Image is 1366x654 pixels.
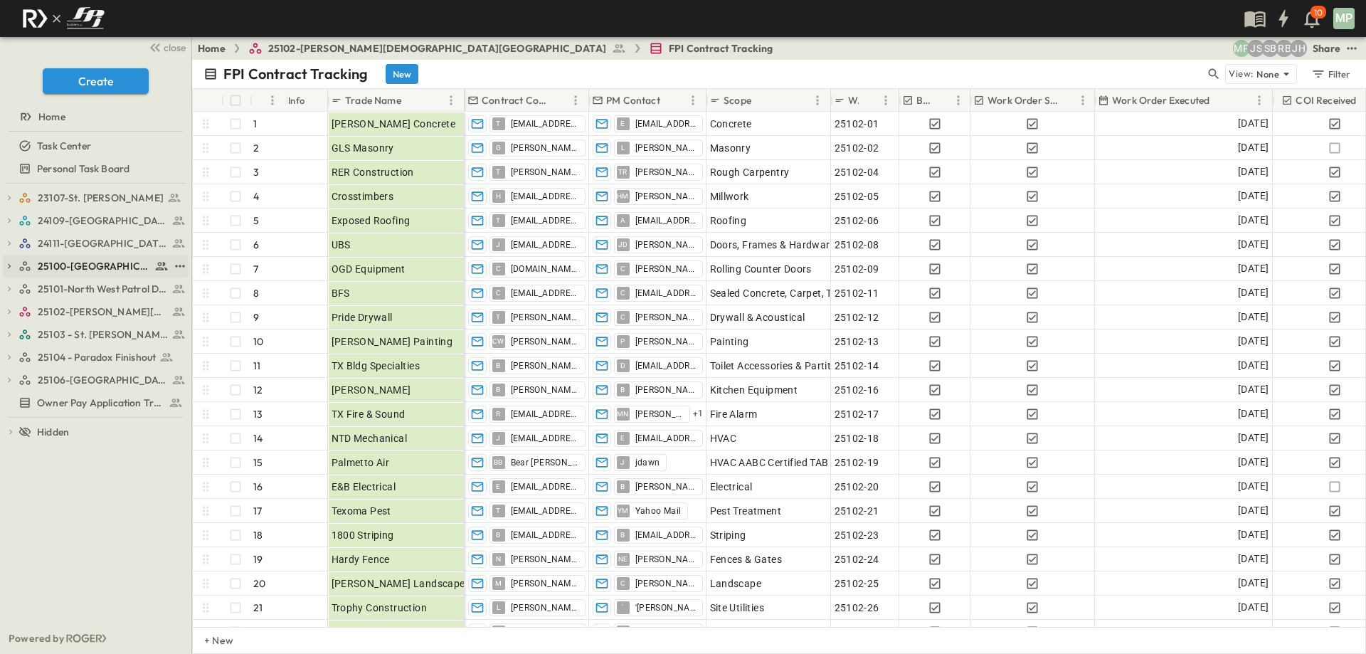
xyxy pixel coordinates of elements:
span: [PERSON_NAME][EMAIL_ADDRESS][PERSON_NAME][DOMAIN_NAME] [511,360,579,371]
p: COI Received [1296,93,1356,107]
span: '[PERSON_NAME]' [635,602,697,613]
span: [DATE] [1238,212,1269,228]
div: Jose Hurtado (jhurtado@fpibuilders.com) [1290,40,1307,57]
span: Pest Treatment [710,504,782,518]
span: [PERSON_NAME][EMAIL_ADDRESS][DOMAIN_NAME] [511,602,579,613]
span: 25102-07 [835,625,879,639]
div: Owner Pay Application Trackingtest [3,391,189,414]
p: PM Contact [606,93,660,107]
span: 25103 - St. [PERSON_NAME] Phase 2 [38,327,168,342]
span: [PERSON_NAME] [635,239,697,250]
span: NE [618,559,628,559]
button: Sort [663,93,679,108]
span: [DATE] [1238,333,1269,349]
div: Monica Pruteanu (mpruteanu@fpibuilders.com) [1233,40,1250,57]
span: B [620,389,625,390]
button: Menu [567,92,584,109]
a: 25103 - St. [PERSON_NAME] Phase 2 [18,325,186,344]
nav: breadcrumbs [198,41,781,56]
span: 24109-St. Teresa of Calcutta Parish Hall [38,213,168,228]
span: [PERSON_NAME] [635,312,697,323]
span: [DATE] [1238,599,1269,616]
span: 25102-19 [835,455,879,470]
a: 25106-St. Andrews Parking Lot [18,370,186,390]
a: FPI Contract Tracking [649,41,773,56]
span: close [164,41,186,55]
span: C [496,292,501,293]
a: 25102-Christ The Redeemer Anglican Church [18,302,186,322]
span: C [620,268,625,269]
span: [EMAIL_ADDRESS][DOMAIN_NAME] [511,481,579,492]
span: Damp Proofing & Sealants [710,625,833,639]
span: D [620,365,625,366]
span: Personal Task Board [37,162,129,176]
p: 4 [253,189,259,204]
span: Pride Drywall [332,310,393,325]
span: [DATE] [1238,115,1269,132]
span: 25102-06 [835,213,879,228]
span: L [621,147,625,148]
span: 25102-[PERSON_NAME][DEMOGRAPHIC_DATA][GEOGRAPHIC_DATA] [268,41,606,56]
span: [DATE] [1238,527,1269,543]
span: [DATE] [1238,478,1269,495]
p: 6 [253,238,259,252]
span: 25102-08 [835,238,879,252]
p: 8 [253,286,259,300]
span: 25102-12 [835,310,879,325]
p: 14 [253,431,263,445]
p: None [1256,67,1279,81]
div: Info [285,89,328,112]
div: 25106-St. Andrews Parking Lottest [3,369,189,391]
p: FPI Contract Tracking [223,64,369,84]
button: Menu [950,92,967,109]
span: [DATE] [1238,139,1269,156]
button: Filter [1306,64,1355,84]
p: 22 [253,625,265,639]
button: Menu [877,92,894,109]
span: E [620,123,625,124]
span: C [496,268,501,269]
a: 24109-St. Teresa of Calcutta Parish Hall [18,211,186,231]
div: 24109-St. Teresa of Calcutta Parish Halltest [3,209,189,232]
p: + New [204,633,213,648]
span: [PERSON_NAME] [635,626,697,638]
span: T [496,172,500,172]
span: Drywall & Acoustical [710,310,805,325]
span: + 1 [693,407,704,421]
p: 1 [253,117,257,131]
span: [PERSON_NAME][DOMAIN_NAME] [635,263,697,275]
span: Fences & Gates [710,552,783,566]
span: [EMAIL_ADDRESS][DOMAIN_NAME] [511,505,579,517]
span: Rolling Counter Doors [710,262,812,276]
span: N [496,559,501,559]
a: 25104 - Paradox Finishout [18,347,186,367]
span: L [497,607,500,608]
p: Work Order # [848,93,859,107]
span: Toilet Accessories & Partitions [710,359,851,373]
span: [DATE] [1238,623,1269,640]
div: 23107-St. [PERSON_NAME]test [3,186,189,209]
p: 15 [253,455,263,470]
span: [PERSON_NAME] [635,408,684,420]
p: Trade Name [345,93,401,107]
span: B [496,365,500,366]
span: [DATE] [1238,381,1269,398]
span: Painting [710,334,749,349]
div: 25101-North West Patrol Divisiontest [3,278,189,300]
span: Bear [PERSON_NAME] [511,457,579,468]
span: 25104 - Paradox Finishout [38,350,156,364]
span: [EMAIL_ADDRESS][DOMAIN_NAME] [635,215,697,226]
span: Roofing [710,213,747,228]
button: Sort [754,93,770,108]
span: E [496,486,500,487]
span: [EMAIL_ADDRESS][DOMAIN_NAME] [635,433,697,444]
div: 25104 - Paradox Finishouttest [3,346,189,369]
span: C [620,292,625,293]
button: Menu [1251,92,1268,109]
span: Owner Pay Application Tracking [37,396,163,410]
span: [PERSON_NAME][EMAIL_ADDRESS][DOMAIN_NAME] [635,336,697,347]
